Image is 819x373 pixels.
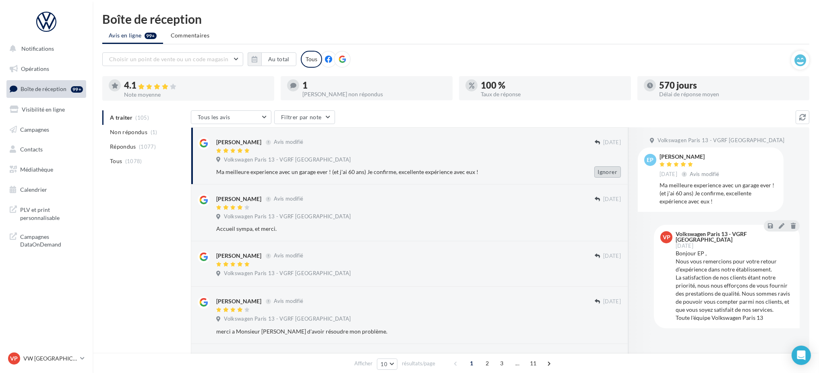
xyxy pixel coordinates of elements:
[21,45,54,52] span: Notifications
[659,81,803,90] div: 570 jours
[603,196,621,203] span: [DATE]
[110,128,147,136] span: Non répondus
[660,171,677,178] span: [DATE]
[224,213,351,220] span: Volkswagen Paris 13 - VGRF [GEOGRAPHIC_DATA]
[663,233,670,241] span: VP
[647,156,654,164] span: EP
[274,110,335,124] button: Filtrer par note
[20,146,43,153] span: Contacts
[216,252,261,260] div: [PERSON_NAME]
[216,138,261,146] div: [PERSON_NAME]
[402,360,435,367] span: résultats/page
[690,171,720,177] span: Avis modifié
[481,91,625,97] div: Taux de réponse
[354,360,372,367] span: Afficher
[792,346,811,365] div: Open Intercom Messenger
[302,91,446,97] div: [PERSON_NAME] non répondus
[191,110,271,124] button: Tous les avis
[5,60,88,77] a: Opérations
[22,106,65,113] span: Visibilité en ligne
[124,81,268,90] div: 4.1
[20,231,83,249] span: Campagnes DataOnDemand
[124,92,268,97] div: Note moyenne
[658,137,784,144] span: Volkswagen Paris 13 - VGRF [GEOGRAPHIC_DATA]
[676,243,693,249] span: [DATE]
[5,40,85,57] button: Notifications
[274,298,303,305] span: Avis modifié
[20,186,47,193] span: Calendrier
[301,51,322,68] div: Tous
[274,139,303,145] span: Avis modifié
[660,181,777,205] div: Ma meilleure experience avec un garage ever ! (et j'ai 60 ans) Je confirme, excellente expérience...
[224,270,351,277] span: Volkswagen Paris 13 - VGRF [GEOGRAPHIC_DATA]
[102,13,809,25] div: Boîte de réception
[21,85,66,92] span: Boîte de réception
[5,101,88,118] a: Visibilité en ligne
[5,201,88,225] a: PLV et print personnalisable
[481,81,625,90] div: 100 %
[603,253,621,260] span: [DATE]
[216,225,569,233] div: Accueil sympa, et merci.
[151,129,157,135] span: (1)
[171,31,209,39] span: Commentaires
[274,196,303,202] span: Avis modifié
[216,168,569,176] div: Ma meilleure experience avec un garage ever ! (et j'ai 60 ans) Je confirme, excellente expérience...
[102,52,243,66] button: Choisir un point de vente ou un code magasin
[248,52,296,66] button: Au total
[198,114,230,120] span: Tous les avis
[261,52,296,66] button: Au total
[5,80,88,97] a: Boîte de réception99+
[110,143,136,151] span: Répondus
[594,166,621,178] button: Ignorer
[5,121,88,138] a: Campagnes
[302,81,446,90] div: 1
[5,181,88,198] a: Calendrier
[21,65,49,72] span: Opérations
[23,354,77,363] p: VW [GEOGRAPHIC_DATA] 13
[511,357,524,370] span: ...
[20,166,53,173] span: Médiathèque
[10,354,18,363] span: VP
[5,141,88,158] a: Contacts
[676,249,793,322] div: Bonjour EP , Nous vous remercions pour votre retour d’expérience dans notre établissement. La sat...
[527,357,540,370] span: 11
[660,154,721,160] div: [PERSON_NAME]
[71,86,83,93] div: 99+
[6,351,86,366] a: VP VW [GEOGRAPHIC_DATA] 13
[125,158,142,164] span: (1078)
[216,327,569,336] div: merci a Monsieur [PERSON_NAME] d'avoir résoudre mon problème.
[224,315,351,323] span: Volkswagen Paris 13 - VGRF [GEOGRAPHIC_DATA]
[603,139,621,146] span: [DATE]
[5,228,88,252] a: Campagnes DataOnDemand
[20,126,49,133] span: Campagnes
[377,358,397,370] button: 10
[495,357,508,370] span: 3
[274,253,303,259] span: Avis modifié
[5,161,88,178] a: Médiathèque
[110,157,122,165] span: Tous
[216,297,261,305] div: [PERSON_NAME]
[216,195,261,203] div: [PERSON_NAME]
[224,156,351,164] span: Volkswagen Paris 13 - VGRF [GEOGRAPHIC_DATA]
[659,91,803,97] div: Délai de réponse moyen
[20,204,83,222] span: PLV et print personnalisable
[676,231,792,242] div: Volkswagen Paris 13 - VGRF [GEOGRAPHIC_DATA]
[109,56,228,62] span: Choisir un point de vente ou un code magasin
[465,357,478,370] span: 1
[603,298,621,305] span: [DATE]
[481,357,494,370] span: 2
[381,361,387,367] span: 10
[139,143,156,150] span: (1077)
